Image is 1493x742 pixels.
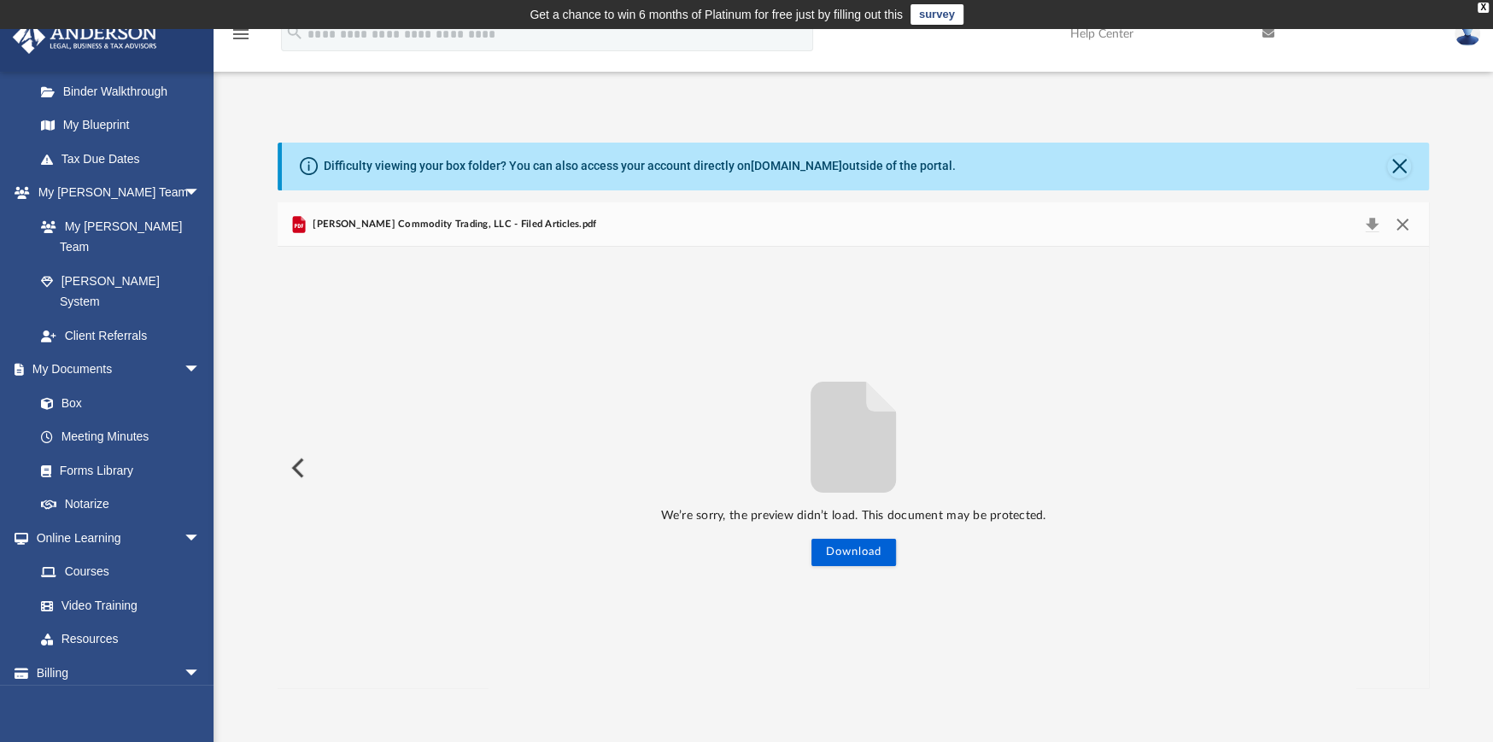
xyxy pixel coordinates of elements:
span: arrow_drop_down [184,353,218,388]
a: Forms Library [24,453,209,488]
div: Difficulty viewing your box folder? You can also access your account directly on outside of the p... [324,157,956,175]
span: arrow_drop_down [184,656,218,691]
span: [PERSON_NAME] Commodity Trading, LLC - Filed Articles.pdf [309,217,596,232]
a: My Blueprint [24,108,218,143]
a: Courses [24,555,218,589]
div: Get a chance to win 6 months of Platinum for free just by filling out this [530,4,903,25]
a: Meeting Minutes [24,420,218,454]
div: File preview [278,247,1429,687]
a: Binder Walkthrough [24,74,226,108]
a: menu [231,32,251,44]
i: menu [231,24,251,44]
p: We’re sorry, the preview didn’t load. This document may be protected. [278,505,1429,527]
button: Download [811,539,896,566]
a: [PERSON_NAME] System [24,264,218,318]
button: Download [1356,213,1387,237]
a: Notarize [24,488,218,522]
a: Box [24,386,209,420]
a: Video Training [24,588,209,622]
a: survey [910,4,963,25]
div: close [1478,3,1489,13]
button: Close [1387,155,1411,178]
i: search [285,23,304,42]
span: arrow_drop_down [184,176,218,211]
a: Client Referrals [24,318,218,353]
button: Previous File [278,444,315,492]
a: My [PERSON_NAME] Teamarrow_drop_down [12,176,218,210]
a: [DOMAIN_NAME] [751,159,842,172]
a: My [PERSON_NAME] Team [24,209,209,264]
a: My Documentsarrow_drop_down [12,353,218,387]
a: Tax Due Dates [24,142,226,176]
a: Resources [24,622,218,657]
a: Online Learningarrow_drop_down [12,521,218,555]
img: User Pic [1455,21,1480,46]
div: Preview [278,202,1429,688]
span: arrow_drop_down [184,521,218,556]
button: Close [1387,213,1418,237]
img: Anderson Advisors Platinum Portal [8,20,162,54]
a: Billingarrow_drop_down [12,656,226,690]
